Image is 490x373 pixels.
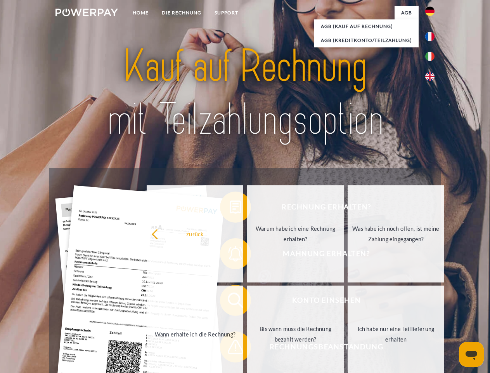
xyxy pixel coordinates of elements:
[126,6,155,20] a: Home
[352,324,440,345] div: Ich habe nur eine Teillieferung erhalten
[352,223,440,244] div: Was habe ich noch offen, ist meine Zahlung eingegangen?
[459,342,484,367] iframe: Schaltfläche zum Öffnen des Messaging-Fensters
[425,32,435,41] img: fr
[74,37,416,149] img: title-powerpay_de.svg
[151,228,239,239] div: zurück
[55,9,118,16] img: logo-powerpay-white.svg
[155,6,208,20] a: DIE RECHNUNG
[252,324,339,345] div: Bis wann muss die Rechnung bezahlt werden?
[252,223,339,244] div: Warum habe ich eine Rechnung erhalten?
[395,6,419,20] a: agb
[425,7,435,16] img: de
[348,185,444,282] a: Was habe ich noch offen, ist meine Zahlung eingegangen?
[314,19,419,33] a: AGB (Kauf auf Rechnung)
[314,33,419,47] a: AGB (Kreditkonto/Teilzahlung)
[425,72,435,81] img: en
[208,6,245,20] a: SUPPORT
[425,52,435,61] img: it
[151,329,239,339] div: Wann erhalte ich die Rechnung?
